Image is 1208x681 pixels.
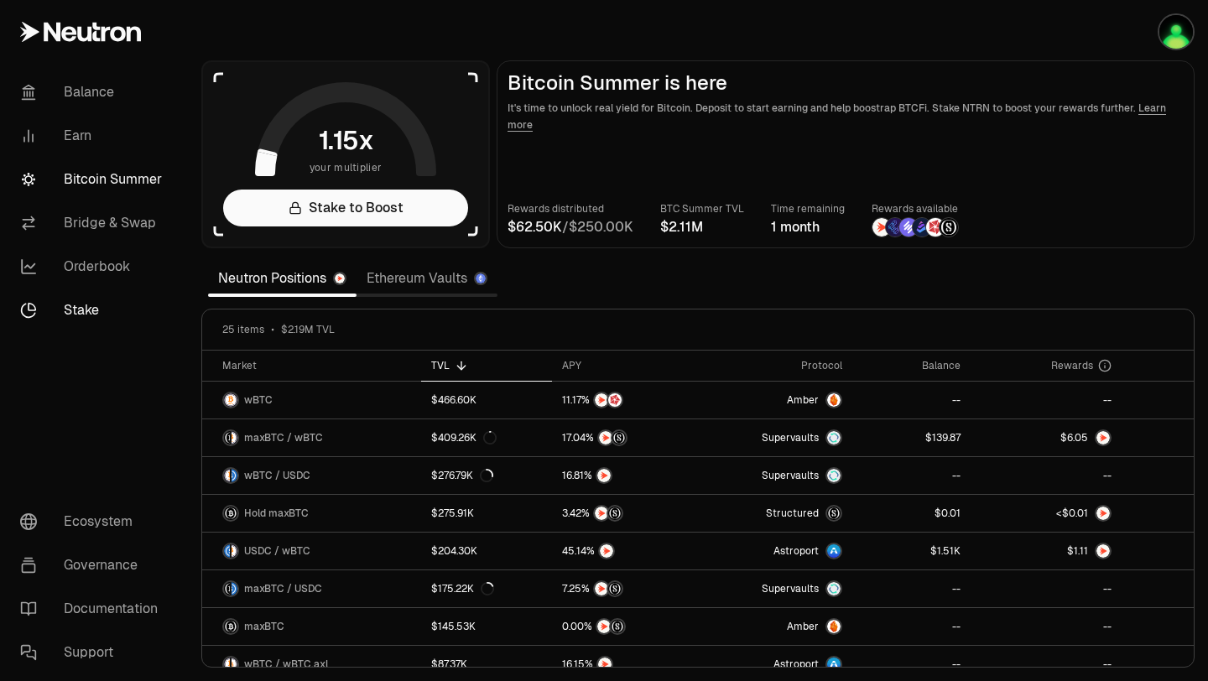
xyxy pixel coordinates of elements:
[431,582,494,595] div: $175.22K
[431,359,542,372] div: TVL
[202,608,421,645] a: maxBTC LogomaxBTC
[508,200,633,217] p: Rewards distributed
[699,570,852,607] a: SupervaultsSupervaults
[852,570,971,607] a: --
[431,431,497,444] div: $409.26K
[224,393,237,407] img: wBTC Logo
[787,620,819,633] span: Amber
[431,544,477,558] div: $204.30K
[208,262,357,295] a: Neutron Positions
[232,469,237,482] img: USDC Logo
[431,658,467,671] div: $87.37K
[335,273,345,283] img: Neutron Logo
[597,469,611,482] img: NTRN
[699,608,852,645] a: AmberAmber
[224,469,230,482] img: wBTC Logo
[224,658,230,671] img: wBTC Logo
[886,218,904,237] img: EtherFi Points
[202,457,421,494] a: wBTC LogoUSDC LogowBTC / USDC
[552,419,698,456] a: NTRNStructured Points
[699,533,852,569] a: Astroport
[552,608,698,645] a: NTRNStructured Points
[224,582,230,595] img: maxBTC Logo
[244,507,309,520] span: Hold maxBTC
[926,218,945,237] img: Mars Fragments
[562,618,688,635] button: NTRNStructured Points
[421,382,552,418] a: $466.60K
[562,505,688,522] button: NTRNStructured Points
[431,507,474,520] div: $275.91K
[562,359,688,372] div: APY
[827,393,841,407] img: Amber
[699,382,852,418] a: AmberAmber
[762,582,819,595] span: Supervaults
[7,543,181,587] a: Governance
[608,507,622,520] img: Structured Points
[7,289,181,332] a: Stake
[827,582,841,595] img: Supervaults
[611,620,624,633] img: Structured Points
[562,543,688,559] button: NTRN
[899,218,918,237] img: Solv Points
[508,71,1184,95] h2: Bitcoin Summer is here
[852,382,971,418] a: --
[766,507,819,520] span: Structured
[562,392,688,408] button: NTRNMars Fragments
[773,544,819,558] span: Astroport
[773,658,819,671] span: Astroport
[1159,15,1193,49] img: LEDGER-PHIL
[827,620,841,633] img: Amber
[971,419,1122,456] a: NTRN Logo
[699,495,852,532] a: StructuredmaxBTC
[827,431,841,444] img: Supervaults
[202,382,421,418] a: wBTC LogowBTC
[476,273,486,283] img: Ethereum Logo
[971,533,1122,569] a: NTRN Logo
[7,587,181,631] a: Documentation
[281,323,335,336] span: $2.19M TVL
[771,200,845,217] p: Time remaining
[552,382,698,418] a: NTRNMars Fragments
[762,431,819,444] span: Supervaults
[232,431,237,444] img: wBTC Logo
[1096,544,1110,558] img: NTRN Logo
[595,507,608,520] img: NTRN
[224,431,230,444] img: maxBTC Logo
[600,544,613,558] img: NTRN
[1096,507,1110,520] img: NTRN Logo
[421,570,552,607] a: $175.22K
[852,457,971,494] a: --
[202,495,421,532] a: maxBTC LogoHold maxBTC
[971,382,1122,418] a: --
[224,544,230,558] img: USDC Logo
[232,658,237,671] img: wBTC.axl Logo
[222,323,264,336] span: 25 items
[232,544,237,558] img: wBTC Logo
[552,495,698,532] a: NTRNStructured Points
[971,608,1122,645] a: --
[244,469,310,482] span: wBTC / USDC
[222,359,411,372] div: Market
[599,431,612,444] img: NTRN
[7,158,181,201] a: Bitcoin Summer
[244,582,322,595] span: maxBTC / USDC
[224,507,237,520] img: maxBTC Logo
[552,457,698,494] a: NTRN
[940,218,958,237] img: Structured Points
[310,159,383,176] span: your multiplier
[827,469,841,482] img: Supervaults
[597,620,611,633] img: NTRN
[971,457,1122,494] a: --
[508,100,1184,133] p: It's time to unlock real yield for Bitcoin. Deposit to start earning and help boostrap BTCFi. Sta...
[562,580,688,597] button: NTRNStructured Points
[608,582,622,595] img: Structured Points
[762,469,819,482] span: Supervaults
[431,393,476,407] div: $466.60K
[971,570,1122,607] a: --
[202,570,421,607] a: maxBTC LogoUSDC LogomaxBTC / USDC
[431,469,493,482] div: $276.79K
[709,359,842,372] div: Protocol
[223,190,468,226] a: Stake to Boost
[562,429,688,446] button: NTRNStructured Points
[7,70,181,114] a: Balance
